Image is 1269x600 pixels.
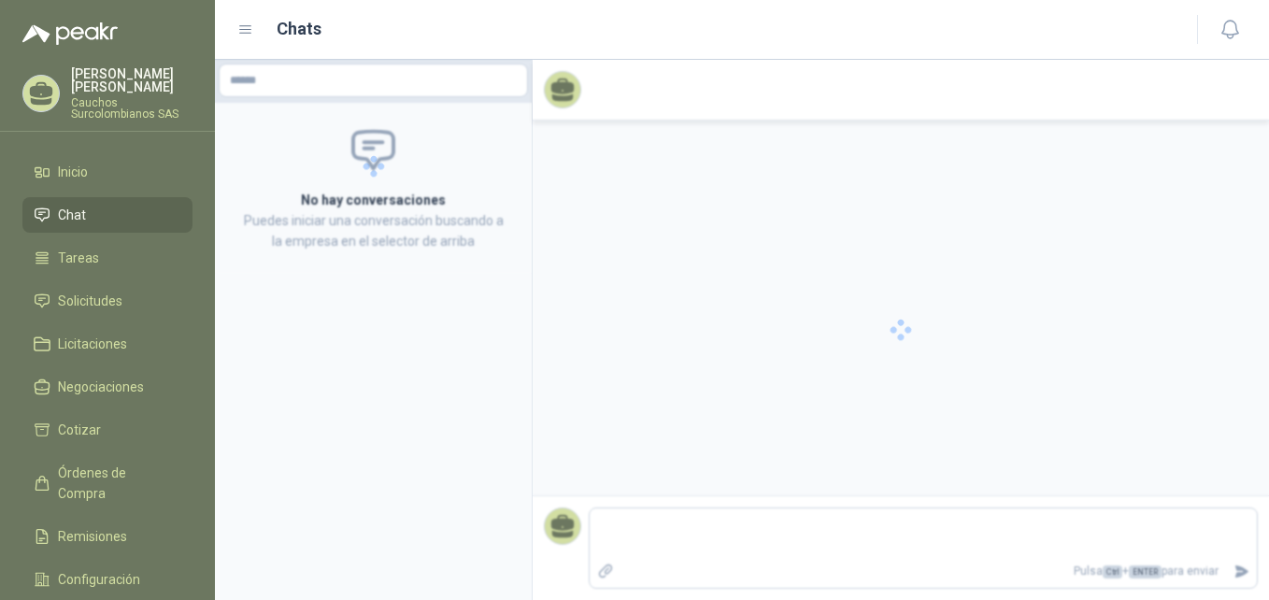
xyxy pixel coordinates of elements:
[58,334,127,354] span: Licitaciones
[277,16,321,42] h1: Chats
[58,205,86,225] span: Chat
[58,291,122,311] span: Solicitudes
[22,22,118,45] img: Logo peakr
[22,519,192,554] a: Remisiones
[22,326,192,362] a: Licitaciones
[58,248,99,268] span: Tareas
[22,197,192,233] a: Chat
[71,67,192,93] p: [PERSON_NAME] [PERSON_NAME]
[22,412,192,448] a: Cotizar
[71,97,192,120] p: Cauchos Surcolombianos SAS
[58,377,144,397] span: Negociaciones
[22,369,192,405] a: Negociaciones
[22,562,192,597] a: Configuración
[58,526,127,547] span: Remisiones
[22,283,192,319] a: Solicitudes
[58,162,88,182] span: Inicio
[58,569,140,590] span: Configuración
[58,420,101,440] span: Cotizar
[22,455,192,511] a: Órdenes de Compra
[22,154,192,190] a: Inicio
[58,463,175,504] span: Órdenes de Compra
[22,240,192,276] a: Tareas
